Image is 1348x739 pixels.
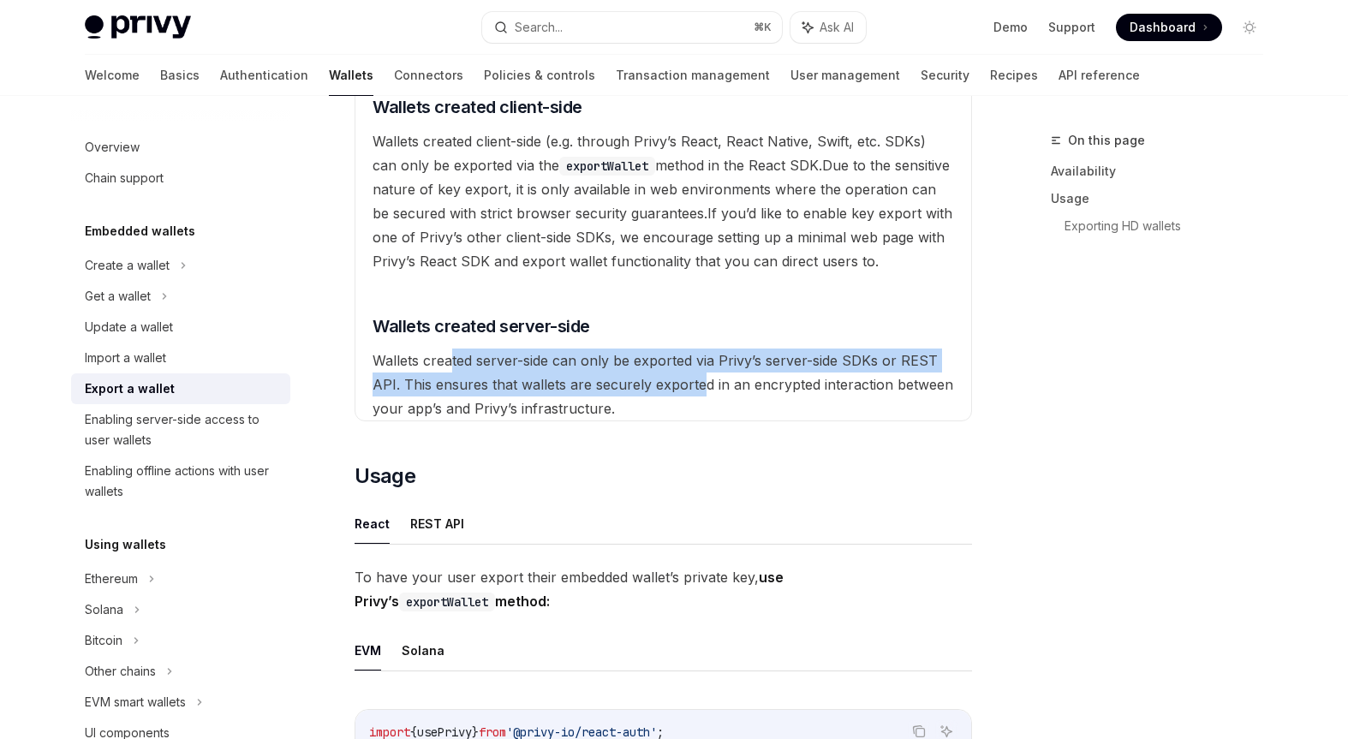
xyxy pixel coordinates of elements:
[754,21,772,34] span: ⌘ K
[790,55,900,96] a: User management
[85,661,156,682] div: Other chains
[402,630,444,670] button: Solana
[71,373,290,404] a: Export a wallet
[559,157,655,176] code: exportWallet
[85,55,140,96] a: Welcome
[85,461,280,502] div: Enabling offline actions with user wallets
[1051,185,1277,212] a: Usage
[1116,14,1222,41] a: Dashboard
[990,55,1038,96] a: Recipes
[373,314,590,338] span: Wallets created server-side
[85,534,166,555] h5: Using wallets
[394,55,463,96] a: Connectors
[85,221,195,241] h5: Embedded wallets
[373,352,953,417] span: Wallets created server-side can only be exported via Privy’s server-side SDKs or REST API. This e...
[993,19,1028,36] a: Demo
[355,630,381,670] button: EVM
[85,692,186,712] div: EVM smart wallets
[515,17,563,38] div: Search...
[410,504,464,544] button: REST API
[616,55,770,96] a: Transaction management
[355,462,415,490] span: Usage
[85,409,280,450] div: Enabling server-side access to user wallets
[373,133,926,174] span: Wallets created client-side (e.g. through Privy’s React, React Native, Swift, etc. SDKs) can only...
[85,630,122,651] div: Bitcoin
[355,504,390,544] button: React
[373,157,950,222] span: Due to the sensitive nature of key export, it is only available in web environments where the ope...
[71,456,290,507] a: Enabling offline actions with user wallets
[85,317,173,337] div: Update a wallet
[160,55,200,96] a: Basics
[85,286,151,307] div: Get a wallet
[1051,158,1277,185] a: Availability
[85,168,164,188] div: Chain support
[1236,14,1263,41] button: Toggle dark mode
[220,55,308,96] a: Authentication
[85,599,123,620] div: Solana
[1059,55,1140,96] a: API reference
[85,137,140,158] div: Overview
[399,593,495,611] code: exportWallet
[85,348,166,368] div: Import a wallet
[71,132,290,163] a: Overview
[373,95,582,119] span: Wallets created client-side
[71,404,290,456] a: Enabling server-side access to user wallets
[484,55,595,96] a: Policies & controls
[71,343,290,373] a: Import a wallet
[85,255,170,276] div: Create a wallet
[85,569,138,589] div: Ethereum
[71,312,290,343] a: Update a wallet
[790,12,866,43] button: Ask AI
[1065,212,1277,240] a: Exporting HD wallets
[85,15,191,39] img: light logo
[482,12,782,43] button: Search...⌘K
[329,55,373,96] a: Wallets
[373,205,952,270] span: If you’d like to enable key export with one of Privy’s other client-side SDKs, we encourage setti...
[355,565,972,613] span: To have your user export their embedded wallet’s private key,
[1068,130,1145,151] span: On this page
[820,19,854,36] span: Ask AI
[921,55,969,96] a: Security
[1048,19,1095,36] a: Support
[1130,19,1196,36] span: Dashboard
[85,378,175,399] div: Export a wallet
[71,163,290,194] a: Chain support
[355,569,784,610] strong: use Privy’s method:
